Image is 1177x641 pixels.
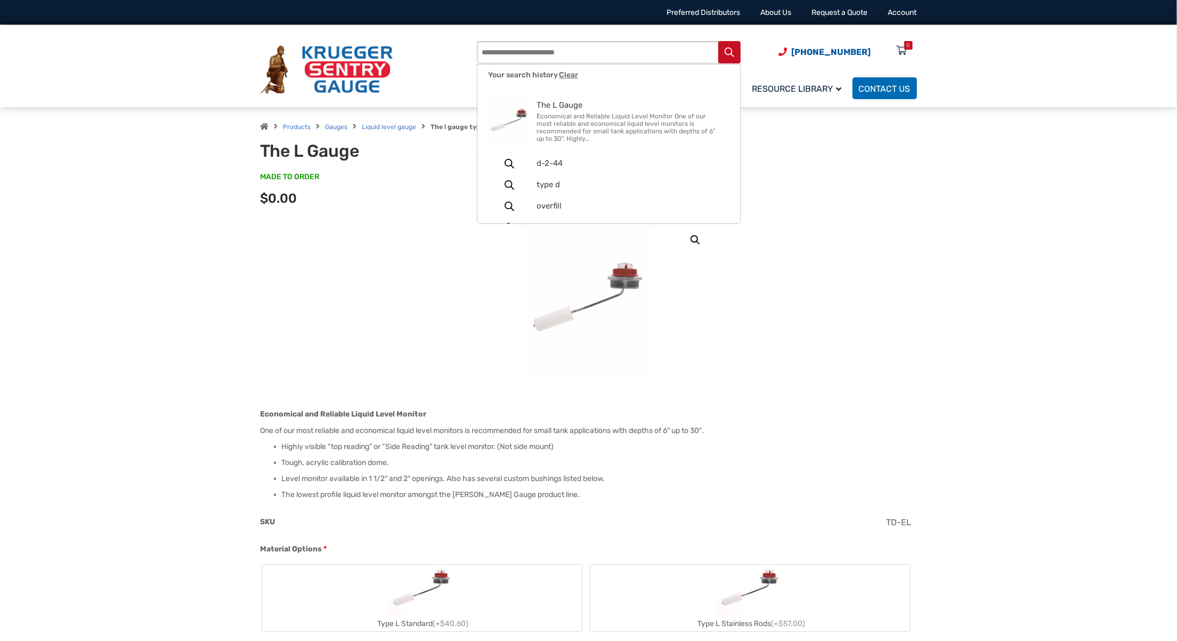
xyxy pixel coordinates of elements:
span: The L Gauge [537,101,729,110]
span: SKU [261,517,275,526]
strong: Economical and Reliable Liquid Level Monitor [261,410,427,419]
span: Material Options [261,544,322,554]
a: The L GaugeThe L GaugeEconomical and Reliable Liquid Level Monitor One of our most reliable and e... [477,91,740,153]
div: Type L Stainless Rods [590,616,910,631]
a: type d [477,174,740,196]
span: Resource Library [752,84,842,94]
span: Contact Us [859,84,911,94]
span: type d [537,180,729,189]
span: [PHONE_NUMBER] [792,47,871,57]
a: overfill [477,196,740,217]
a: View full-screen image gallery [686,230,705,250]
li: Level monitor available in 1 1/2″ and 2″ openings. Also has several custom bushings listed below. [282,474,917,484]
a: Phone Number (920) 434-8860 [779,45,871,59]
div: 0 [907,41,910,50]
img: The L Gauge [524,222,652,382]
a: Account [888,8,917,17]
a: Products [283,123,311,131]
a: Gauges [326,123,348,131]
a: About Us [761,8,792,17]
span: Economical and Reliable Liquid Level Monitor One of our most reliable and economical liquid level... [537,113,719,142]
a: Preferred Distributors [667,8,741,17]
h1: The L Gauge [261,141,523,161]
li: The lowest profile liquid level monitor amongst the [PERSON_NAME] Gauge product line. [282,490,917,500]
a: d-2-44 [477,153,740,174]
abbr: required [324,543,327,555]
label: Type L Stainless Rods [590,565,910,631]
label: Type L Standard [262,565,582,631]
span: overfill [537,202,729,211]
a: end gauge [477,217,740,238]
span: d-2-44 [537,159,729,168]
span: MADE TO ORDER [261,172,320,182]
a: Contact Us [853,77,917,99]
div: Type L Standard [262,616,582,631]
span: TD-EL [887,517,912,527]
a: Resource Library [746,76,853,101]
a: Liquid level gauge [362,123,417,131]
li: Tough, acrylic calibration dome. [282,458,917,468]
li: Highly visible “top reading” or “Side Reading” tank level monitor. (Not side mount) [282,442,917,452]
a: Request a Quote [812,8,868,17]
span: Clear [559,71,578,79]
span: (+$40.60) [433,619,468,628]
strong: The l gauge type l [431,123,488,131]
span: end gauge [537,223,729,232]
span: Your search history [488,70,578,79]
p: One of our most reliable and economical liquid level monitors is recommended for small tank appli... [261,425,917,436]
img: The L Gauge [488,95,531,148]
span: $0.00 [261,191,297,206]
span: (+$57.00) [771,619,805,628]
img: Krueger Sentry Gauge [261,45,393,94]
